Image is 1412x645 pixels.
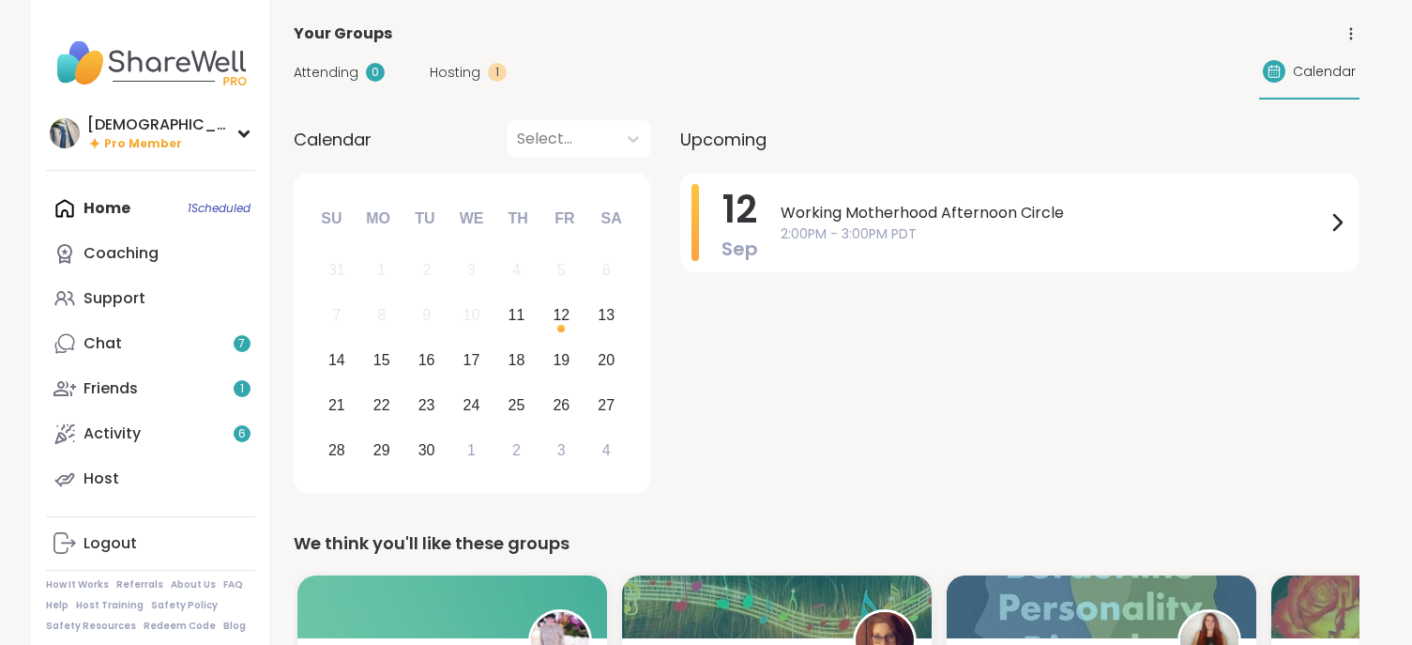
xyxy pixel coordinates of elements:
div: 3 [467,257,476,283]
div: Not available Tuesday, September 2nd, 2025 [406,251,447,291]
a: Support [46,276,255,321]
div: Friends [84,378,138,399]
a: Host [46,456,255,501]
div: 16 [418,347,435,373]
div: 5 [557,257,566,283]
div: 15 [373,347,390,373]
div: Host [84,468,119,489]
a: Help [46,599,68,612]
div: Not available Monday, September 8th, 2025 [361,296,402,336]
div: 4 [512,257,521,283]
div: Fr [544,198,585,239]
div: Not available Wednesday, September 10th, 2025 [451,296,492,336]
div: 22 [373,392,390,418]
a: Logout [46,521,255,566]
div: Coaching [84,243,159,264]
div: Su [311,198,352,239]
div: Choose Tuesday, September 16th, 2025 [406,341,447,381]
span: 12 [722,183,757,236]
a: Referrals [116,578,163,591]
div: Not available Friday, September 5th, 2025 [541,251,582,291]
div: Choose Monday, September 29th, 2025 [361,430,402,470]
div: 17 [463,347,480,373]
div: Choose Wednesday, September 17th, 2025 [451,341,492,381]
div: 2 [512,438,521,463]
div: Activity [84,423,141,444]
span: 6 [238,426,246,442]
span: 1 [240,381,244,397]
div: Choose Monday, September 15th, 2025 [361,341,402,381]
a: About Us [171,578,216,591]
div: Chat [84,333,122,354]
div: Choose Friday, September 19th, 2025 [541,341,582,381]
div: Choose Saturday, October 4th, 2025 [586,430,627,470]
span: 7 [238,336,245,352]
div: 28 [328,438,345,463]
div: Not available Monday, September 1st, 2025 [361,251,402,291]
div: 8 [377,302,386,328]
div: Choose Tuesday, September 23rd, 2025 [406,385,447,425]
div: Logout [84,533,137,554]
div: 0 [366,63,385,82]
div: 7 [332,302,341,328]
span: Calendar [1293,62,1356,82]
span: Pro Member [104,136,182,152]
div: 1 [377,257,386,283]
div: Mo [357,198,399,239]
img: KarmaKat42 [50,118,80,148]
img: ShareWell Nav Logo [46,30,255,96]
a: Host Training [76,599,144,612]
span: 2:00PM - 3:00PM PDT [781,224,1326,244]
a: Safety Policy [151,599,218,612]
div: 3 [557,438,566,463]
a: Redeem Code [144,620,216,633]
div: Not available Thursday, September 4th, 2025 [496,251,537,291]
a: Activity6 [46,411,255,456]
span: Calendar [294,127,372,152]
div: 11 [509,302,525,328]
div: 18 [509,347,525,373]
div: Choose Saturday, September 20th, 2025 [586,341,627,381]
a: Coaching [46,231,255,276]
div: 27 [598,392,615,418]
div: Choose Wednesday, October 1st, 2025 [451,430,492,470]
div: Choose Friday, October 3rd, 2025 [541,430,582,470]
div: 30 [418,438,435,463]
div: 6 [602,257,611,283]
span: Hosting [430,63,480,83]
div: 24 [463,392,480,418]
div: 29 [373,438,390,463]
div: Choose Tuesday, September 30th, 2025 [406,430,447,470]
div: Tu [404,198,446,239]
div: Not available Sunday, September 7th, 2025 [317,296,357,336]
div: We [450,198,492,239]
a: Safety Resources [46,620,136,633]
div: Not available Sunday, August 31st, 2025 [317,251,357,291]
div: 1 [467,438,476,463]
a: How It Works [46,578,109,591]
div: Choose Thursday, October 2nd, 2025 [496,430,537,470]
span: Working Motherhood Afternoon Circle [781,202,1326,224]
div: Choose Thursday, September 11th, 2025 [496,296,537,336]
div: Choose Friday, September 26th, 2025 [541,385,582,425]
a: Friends1 [46,366,255,411]
div: Choose Saturday, September 13th, 2025 [586,296,627,336]
div: 19 [553,347,569,373]
div: 9 [422,302,431,328]
div: Choose Thursday, September 18th, 2025 [496,341,537,381]
div: 14 [328,347,345,373]
span: Upcoming [680,127,767,152]
div: 23 [418,392,435,418]
div: 4 [602,438,611,463]
div: 13 [598,302,615,328]
div: Choose Sunday, September 21st, 2025 [317,385,357,425]
div: 10 [463,302,480,328]
div: Not available Wednesday, September 3rd, 2025 [451,251,492,291]
div: 20 [598,347,615,373]
div: Choose Thursday, September 25th, 2025 [496,385,537,425]
span: Sep [721,236,758,262]
a: Blog [223,620,246,633]
div: Choose Sunday, September 14th, 2025 [317,341,357,381]
div: 21 [328,392,345,418]
div: 25 [509,392,525,418]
